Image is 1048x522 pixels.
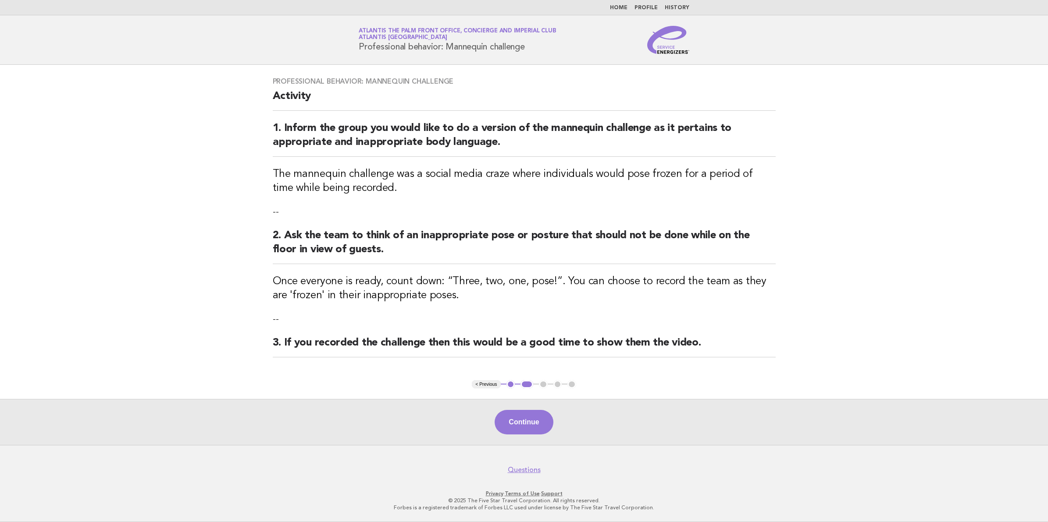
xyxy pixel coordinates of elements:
button: Continue [495,410,553,434]
h3: Professional behavior: Mannequin challenge [273,77,776,86]
a: Atlantis The Palm Front Office, Concierge and Imperial ClubAtlantis [GEOGRAPHIC_DATA] [359,28,556,40]
a: Support [541,490,563,497]
a: Home [610,5,627,11]
p: -- [273,313,776,325]
a: Profile [635,5,658,11]
button: 1 [506,380,515,389]
img: Service Energizers [647,26,689,54]
a: Questions [508,466,541,474]
p: © 2025 The Five Star Travel Corporation. All rights reserved. [256,497,792,504]
p: -- [273,206,776,218]
h3: Once everyone is ready, count down: “Three, two, one, pose!”. You can choose to record the team a... [273,275,776,303]
h2: 3. If you recorded the challenge then this would be a good time to show them the video. [273,336,776,357]
button: < Previous [472,380,500,389]
button: 2 [520,380,533,389]
h3: The mannequin challenge was a social media craze where individuals would pose frozen for a period... [273,167,776,195]
h2: 1. Inform the group you would like to do a version of the mannequin challenge as it pertains to a... [273,121,776,157]
h1: Professional behavior: Mannequin challenge [359,28,556,51]
span: Atlantis [GEOGRAPHIC_DATA] [359,35,447,41]
a: Terms of Use [505,490,540,497]
p: · · [256,490,792,497]
h2: Activity [273,89,776,111]
a: History [665,5,689,11]
p: Forbes is a registered trademark of Forbes LLC used under license by The Five Star Travel Corpora... [256,504,792,511]
a: Privacy [486,490,503,497]
h2: 2. Ask the team to think of an inappropriate pose or posture that should not be done while on the... [273,229,776,264]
